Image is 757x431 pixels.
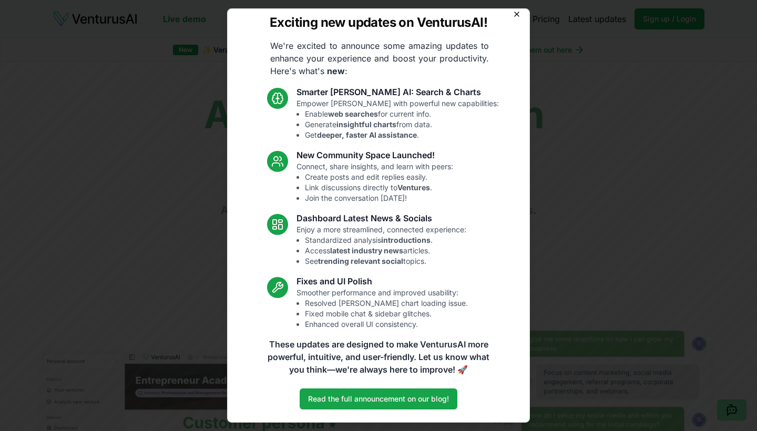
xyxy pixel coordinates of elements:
[296,149,453,161] h3: New Community Space Launched!
[300,388,457,409] a: Read the full announcement on our blog!
[296,224,466,266] p: Enjoy a more streamlined, connected experience:
[296,161,453,203] p: Connect, share insights, and learn with peers:
[296,275,468,288] h3: Fixes and UI Polish
[305,319,468,330] li: Enhanced overall UI consistency.
[305,235,466,245] li: Standardized analysis .
[328,109,378,118] strong: web searches
[305,298,468,309] li: Resolved [PERSON_NAME] chart loading issue.
[305,109,499,119] li: Enable for current info.
[305,119,499,130] li: Generate from data.
[262,39,497,77] p: We're excited to announce some amazing updates to enhance your experience and boost your producti...
[270,14,487,31] h2: Exciting new updates on VenturusAI!
[305,256,466,266] li: See topics.
[296,98,499,140] p: Empower [PERSON_NAME] with powerful new capabilities:
[296,212,466,224] h3: Dashboard Latest News & Socials
[327,66,345,76] strong: new
[305,193,453,203] li: Join the conversation [DATE]!
[330,246,403,255] strong: latest industry news
[296,86,499,98] h3: Smarter [PERSON_NAME] AI: Search & Charts
[317,130,417,139] strong: deeper, faster AI assistance
[261,338,496,376] p: These updates are designed to make VenturusAI more powerful, intuitive, and user-friendly. Let us...
[381,235,431,244] strong: introductions
[336,120,396,129] strong: insightful charts
[296,288,468,330] p: Smoother performance and improved usability:
[305,309,468,319] li: Fixed mobile chat & sidebar glitches.
[305,130,499,140] li: Get .
[305,182,453,193] li: Link discussions directly to .
[318,256,403,265] strong: trending relevant social
[305,172,453,182] li: Create posts and edit replies easily.
[397,183,430,192] strong: Ventures
[305,245,466,256] li: Access articles.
